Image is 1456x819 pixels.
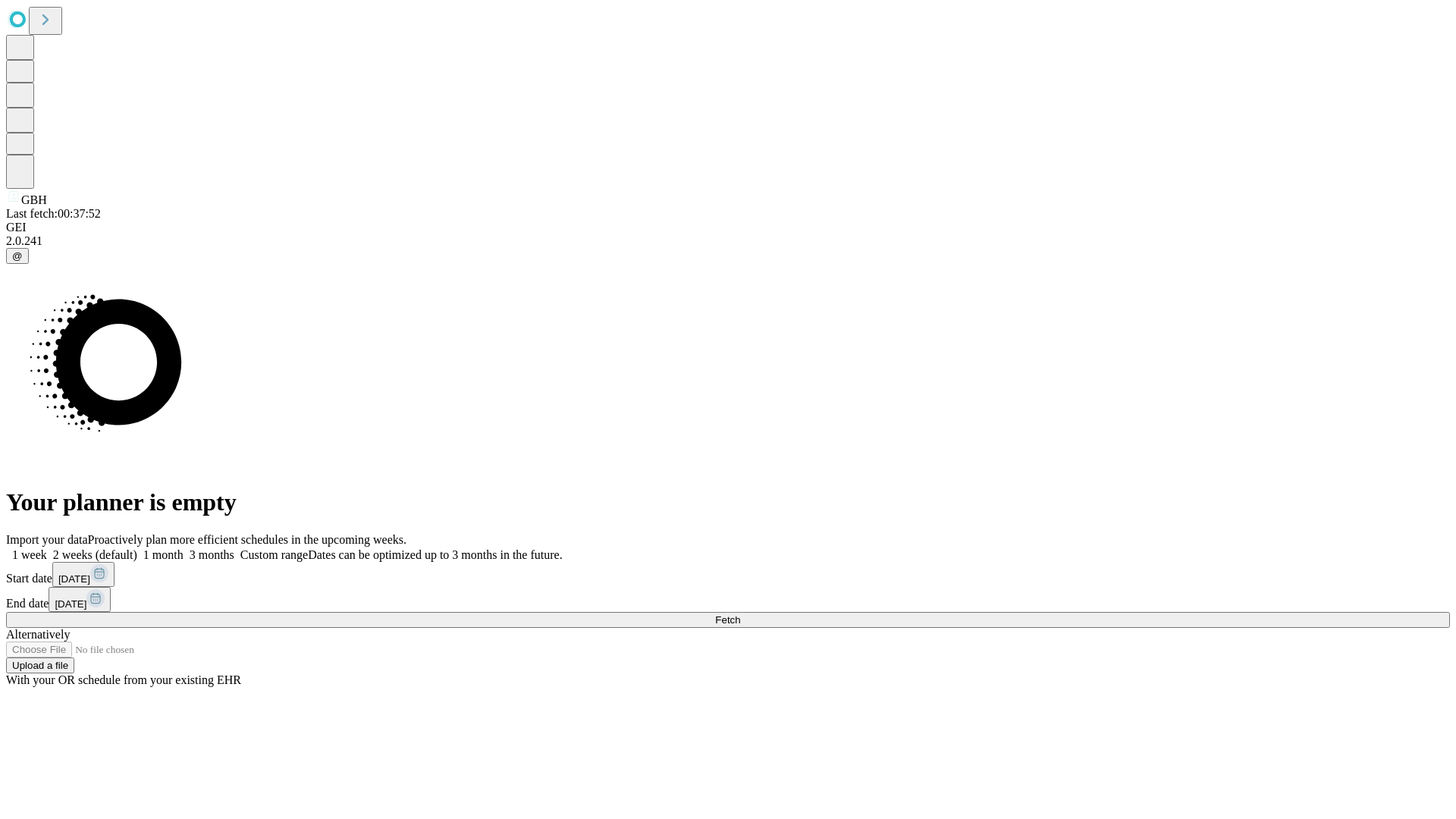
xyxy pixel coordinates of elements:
[190,548,234,561] span: 3 months
[6,587,1450,612] div: End date
[6,533,88,546] span: Import your data
[308,548,562,561] span: Dates can be optimized up to 3 months in the future.
[143,548,184,561] span: 1 month
[6,628,70,641] span: Alternatively
[6,673,241,686] span: With your OR schedule from your existing EHR
[6,562,1450,587] div: Start date
[53,548,137,561] span: 2 weeks (default)
[6,488,1450,516] h1: Your planner is empty
[52,562,115,587] button: [DATE]
[12,250,23,262] span: @
[55,598,86,610] span: [DATE]
[6,657,74,673] button: Upload a file
[715,614,740,626] span: Fetch
[49,587,111,612] button: [DATE]
[58,573,90,585] span: [DATE]
[6,612,1450,628] button: Fetch
[21,193,47,206] span: GBH
[12,548,47,561] span: 1 week
[240,548,308,561] span: Custom range
[6,234,1450,248] div: 2.0.241
[88,533,406,546] span: Proactively plan more efficient schedules in the upcoming weeks.
[6,221,1450,234] div: GEI
[6,248,29,264] button: @
[6,207,101,220] span: Last fetch: 00:37:52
